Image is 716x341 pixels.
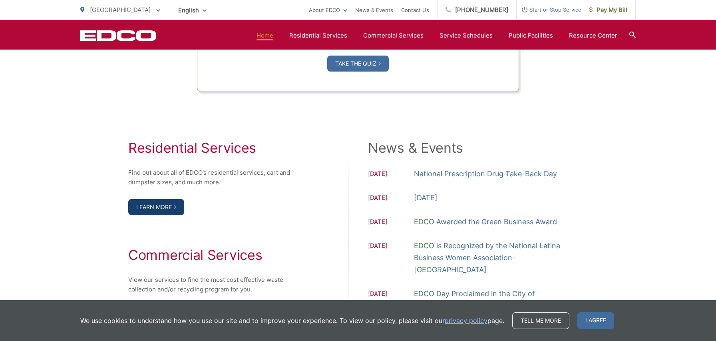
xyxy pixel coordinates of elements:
span: [DATE] [368,193,414,204]
a: EDCO Day Proclaimed in the City of [GEOGRAPHIC_DATA] [414,288,588,312]
span: [DATE] [368,169,414,180]
span: Pay My Bill [589,5,627,15]
p: View our services to find the most cost effective waste collection and/or recycling program for you. [128,275,300,294]
a: Service Schedules [440,31,493,40]
span: [DATE] [368,241,414,276]
p: Find out about all of EDCO’s residential services, cart and dumpster sizes, and much more. [128,168,300,187]
a: Take the Quiz [327,56,389,72]
span: I agree [577,312,614,329]
a: EDCO Awarded the Green Business Award [414,216,557,228]
a: [DATE] [414,192,438,204]
a: Commercial Services [363,31,424,40]
a: Learn More [128,199,184,215]
h2: Residential Services [128,140,300,156]
h2: News & Events [368,140,588,156]
a: Resource Center [569,31,617,40]
a: Contact Us [401,5,429,15]
h2: Commercial Services [128,247,300,263]
span: [DATE] [368,289,414,312]
span: [DATE] [368,217,414,228]
a: National Prescription Drug Take-Back Day [414,168,557,180]
a: EDCO is Recognized by the National Latina Business Women Association-[GEOGRAPHIC_DATA] [414,240,588,276]
a: Residential Services [289,31,347,40]
a: Public Facilities [509,31,553,40]
a: Home [257,31,273,40]
p: We use cookies to understand how you use our site and to improve your experience. To view our pol... [80,316,504,325]
a: News & Events [355,5,393,15]
a: privacy policy [445,316,487,325]
span: [GEOGRAPHIC_DATA] [90,6,151,14]
a: About EDCO [309,5,347,15]
a: EDCD logo. Return to the homepage. [80,30,156,41]
a: Tell me more [512,312,569,329]
span: English [172,3,213,17]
